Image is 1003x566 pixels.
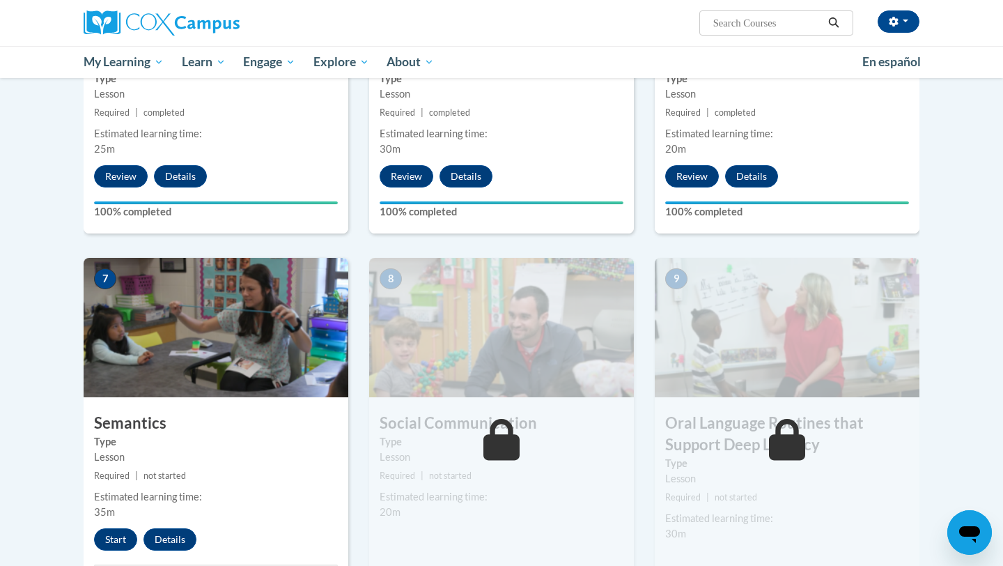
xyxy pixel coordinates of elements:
[84,10,240,36] img: Cox Campus
[380,506,401,518] span: 20m
[135,107,138,118] span: |
[429,471,472,481] span: not started
[947,510,992,555] iframe: Button to launch messaging window
[94,450,338,465] div: Lesson
[94,506,115,518] span: 35m
[380,201,623,204] div: Your progress
[94,528,137,551] button: Start
[665,126,909,141] div: Estimated learning time:
[706,492,709,503] span: |
[380,143,401,155] span: 30m
[380,434,623,450] label: Type
[84,258,348,397] img: Course Image
[725,165,778,188] button: Details
[665,471,909,487] div: Lesson
[665,143,686,155] span: 20m
[369,413,634,434] h3: Social Communication
[94,165,148,188] button: Review
[380,165,433,188] button: Review
[94,434,338,450] label: Type
[665,201,909,204] div: Your progress
[94,126,338,141] div: Estimated learning time:
[94,143,115,155] span: 25m
[94,201,338,204] div: Your progress
[715,492,757,503] span: not started
[135,471,138,481] span: |
[94,86,338,102] div: Lesson
[665,511,909,526] div: Estimated learning time:
[243,54,295,70] span: Engage
[84,413,348,434] h3: Semantics
[380,471,415,481] span: Required
[75,46,173,78] a: My Learning
[369,258,634,397] img: Course Image
[440,165,492,188] button: Details
[94,268,116,289] span: 7
[715,107,756,118] span: completed
[94,489,338,505] div: Estimated learning time:
[665,528,686,540] span: 30m
[380,450,623,465] div: Lesson
[378,46,444,78] a: About
[154,165,207,188] button: Details
[380,107,415,118] span: Required
[380,268,402,289] span: 8
[94,471,130,481] span: Required
[94,71,338,86] label: Type
[665,107,701,118] span: Required
[84,54,164,70] span: My Learning
[182,54,226,70] span: Learn
[665,71,909,86] label: Type
[94,107,130,118] span: Required
[665,204,909,220] label: 100% completed
[429,107,470,118] span: completed
[665,86,909,102] div: Lesson
[421,107,423,118] span: |
[173,46,235,78] a: Learn
[143,107,185,118] span: completed
[380,204,623,220] label: 100% completed
[387,54,434,70] span: About
[655,413,919,456] h3: Oral Language Routines that Support Deep Literacy
[234,46,304,78] a: Engage
[143,471,186,481] span: not started
[380,126,623,141] div: Estimated learning time:
[63,46,940,78] div: Main menu
[94,204,338,220] label: 100% completed
[421,471,423,481] span: |
[878,10,919,33] button: Account Settings
[862,54,921,69] span: En español
[313,54,369,70] span: Explore
[665,165,719,188] button: Review
[655,258,919,397] img: Course Image
[143,528,196,551] button: Details
[706,107,709,118] span: |
[823,15,844,31] button: Search
[380,489,623,505] div: Estimated learning time:
[304,46,378,78] a: Explore
[380,86,623,102] div: Lesson
[665,492,701,503] span: Required
[84,10,348,36] a: Cox Campus
[665,456,909,471] label: Type
[665,268,687,289] span: 9
[853,47,930,77] a: En español
[380,71,623,86] label: Type
[712,15,823,31] input: Search Courses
